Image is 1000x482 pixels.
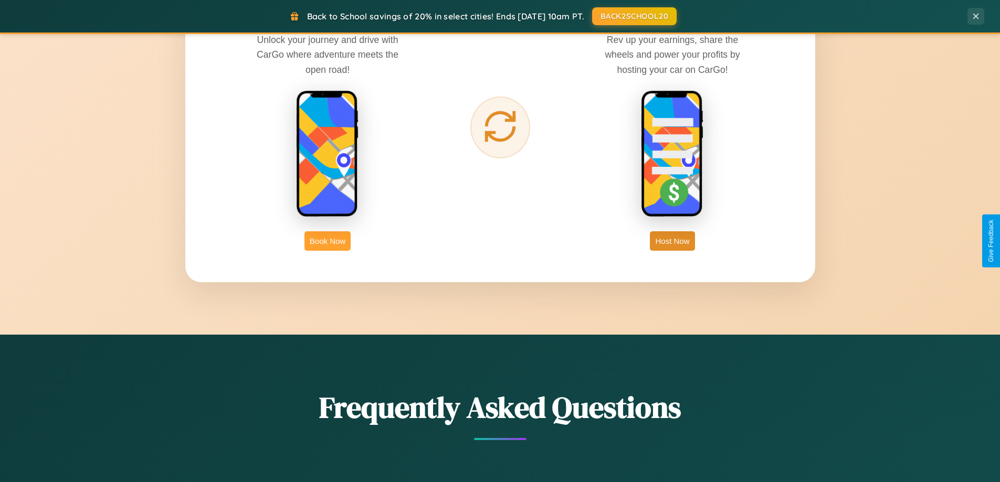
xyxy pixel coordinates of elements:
[987,220,995,262] div: Give Feedback
[296,90,359,218] img: rent phone
[650,231,694,251] button: Host Now
[185,387,815,427] h2: Frequently Asked Questions
[304,231,351,251] button: Book Now
[594,33,751,77] p: Rev up your earnings, share the wheels and power your profits by hosting your car on CarGo!
[641,90,704,218] img: host phone
[592,7,677,25] button: BACK2SCHOOL20
[307,11,584,22] span: Back to School savings of 20% in select cities! Ends [DATE] 10am PT.
[249,33,406,77] p: Unlock your journey and drive with CarGo where adventure meets the open road!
